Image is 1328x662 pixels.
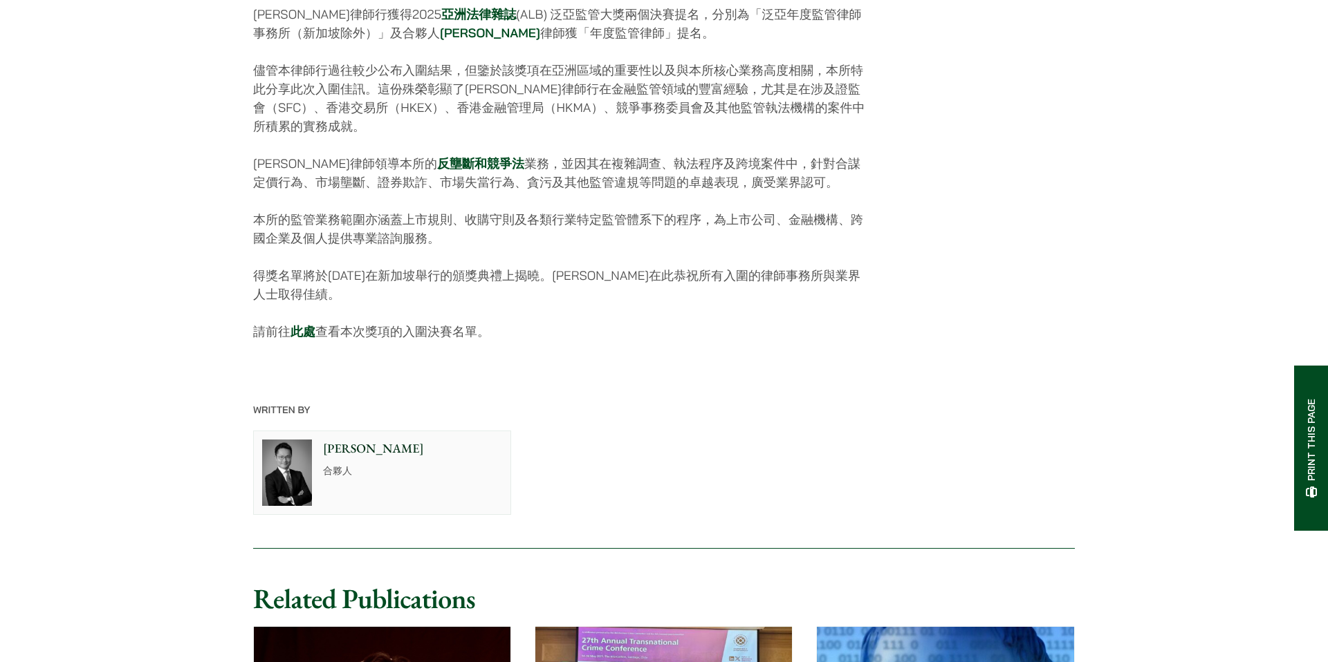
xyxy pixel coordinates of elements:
[441,6,516,22] a: 亞洲法律雜誌
[253,404,1075,416] p: Written By
[253,154,869,191] p: [PERSON_NAME]律師領導本所的 業務，並因其在複雜調查、執法程序及跨境案件中，針對合謀定價行為、市場壟斷、證券欺詐、市場失當行為、貪污及其他監管違規等問題的卓越表現，廣受業界認可。
[253,61,869,135] p: 儘管本律師行過往較少公布入圍結果，但鑒於該獎項在亞洲區域的重要性以及與本所核心業務高度相關，本所特此分享此次入圍佳訊。這份殊榮彰顯了[PERSON_NAME]律師行在金融監管領域的豐富經驗，尤其...
[253,266,869,303] p: 得獎名單將於[DATE]在新加坡舉行的頒獎典禮上揭曉。[PERSON_NAME]在此恭祝所有入圍的律師事務所與業界人士取得佳績。
[290,323,315,339] a: 此處
[437,155,524,171] a: 反壟斷和競爭法
[253,210,869,247] p: 本所的監管業務範圍亦涵蓋上市規則、收購守則及各類行業特定監管體系下的程序，為上市公司、金融機構、跨國企業及個人提供專業諮詢服務。
[253,431,511,515] a: [PERSON_NAME] 合夥人
[323,439,502,458] p: [PERSON_NAME]
[253,322,869,341] p: 請前往 查看本次獎項的入圍決賽名單。
[323,464,502,478] p: 合夥人
[253,5,869,42] p: [PERSON_NAME]律師行獲得2025 (ALB) 泛亞監管大獎兩個決賽提名，分別為「泛亞年度監管律師事務所（新加坡除外）」及合夥人 律師獲「年度監管律師」提名。
[440,25,540,41] a: [PERSON_NAME]
[253,582,1075,615] h2: Related Publications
